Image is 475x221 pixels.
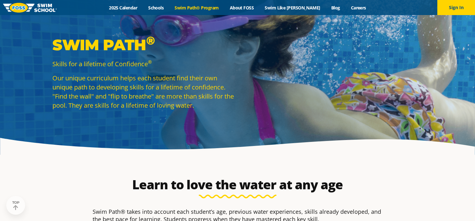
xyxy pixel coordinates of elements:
p: Skills for a lifetime of Confidence [52,59,235,68]
sup: ® [146,34,155,47]
a: Careers [345,5,371,11]
h2: Learn to love the water at any age [89,177,386,192]
a: Blog [326,5,345,11]
sup: ® [148,59,152,65]
p: Swim Path [52,35,235,54]
img: FOSS Swim School Logo [3,3,57,13]
p: Our unique curriculum helps each student find their own unique path to developing skills for a li... [52,73,235,110]
a: Schools [143,5,169,11]
a: 2025 Calendar [104,5,143,11]
a: Swim Path® Program [169,5,224,11]
div: TOP [12,201,19,210]
a: About FOSS [224,5,259,11]
a: Swim Like [PERSON_NAME] [259,5,326,11]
